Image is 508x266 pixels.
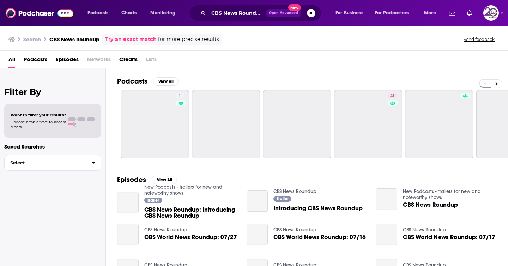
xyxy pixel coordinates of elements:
[247,190,268,212] a: Introducing CBS News Roundup
[153,77,179,86] button: View All
[335,8,363,18] span: For Business
[461,36,497,42] button: Send feedback
[87,54,111,68] span: Networks
[8,54,15,68] a: All
[273,234,366,240] a: CBS World News Roundup: 07/16
[23,36,41,43] h3: Search
[269,11,298,15] span: Open Advanced
[117,77,147,86] h2: Podcasts
[49,36,99,43] h3: CBS News Roundup
[144,234,237,240] a: CBS World News Roundup: 07/27
[196,5,328,21] div: Search podcasts, credits, & more...
[56,54,79,68] a: Episodes
[87,8,108,18] span: Podcasts
[273,188,316,194] a: CBS News Roundup
[83,7,117,19] button: open menu
[331,7,372,19] button: open menu
[334,90,403,158] a: 41
[152,176,177,184] button: View All
[121,90,189,158] a: 1
[403,227,446,233] a: CBS News Roundup
[483,5,499,21] button: Show profile menu
[208,7,266,19] input: Search podcasts, credits, & more...
[483,5,499,21] img: User Profile
[483,5,499,21] span: Logged in as kvolz
[4,87,101,97] h2: Filter By
[387,93,398,98] a: 41
[119,54,138,68] a: Credits
[117,175,146,184] h2: Episodes
[247,224,268,245] a: CBS World News Roundup: 07/16
[403,202,458,208] a: CBS News Roundup
[117,77,179,86] a: PodcastsView All
[117,192,139,213] a: CBS News Roundup: Introducing CBS News Roundup
[147,198,159,202] span: Trailer
[144,207,238,219] a: CBS News Roundup: Introducing CBS News Roundup
[144,227,187,233] a: CBS News Roundup
[277,197,289,201] span: Trailer
[150,8,175,18] span: Monitoring
[5,161,86,165] span: Select
[144,184,222,196] a: New Podcasts - trailers for new and noteworthy shows
[6,6,73,20] img: Podchaser - Follow, Share and Rate Podcasts
[390,92,395,99] span: 41
[4,155,101,171] button: Select
[176,93,184,98] a: 1
[121,8,137,18] span: Charts
[179,92,181,99] span: 1
[370,7,419,19] button: open menu
[273,205,363,211] a: Introducing CBS News Roundup
[419,7,445,19] button: open menu
[376,224,397,245] a: CBS World News Roundup: 07/17
[446,7,458,19] a: Show notifications dropdown
[117,7,141,19] a: Charts
[105,35,157,43] a: Try an exact match
[24,54,47,68] a: Podcasts
[145,7,185,19] button: open menu
[117,224,139,245] a: CBS World News Roundup: 07/27
[273,227,316,233] a: CBS News Roundup
[11,113,66,117] span: Want to filter your results?
[376,188,397,210] a: CBS News Roundup
[146,54,157,68] span: Lists
[375,8,409,18] span: For Podcasters
[4,143,101,150] p: Saved Searches
[403,188,481,200] a: New Podcasts - trailers for new and noteworthy shows
[117,175,177,184] a: EpisodesView All
[403,234,495,240] a: CBS World News Roundup: 07/17
[11,120,66,129] span: Choose a tab above to access filters.
[158,35,219,43] span: for more precise results
[464,7,475,19] a: Show notifications dropdown
[266,9,301,17] button: Open AdvancedNew
[424,8,436,18] span: More
[288,4,301,11] span: New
